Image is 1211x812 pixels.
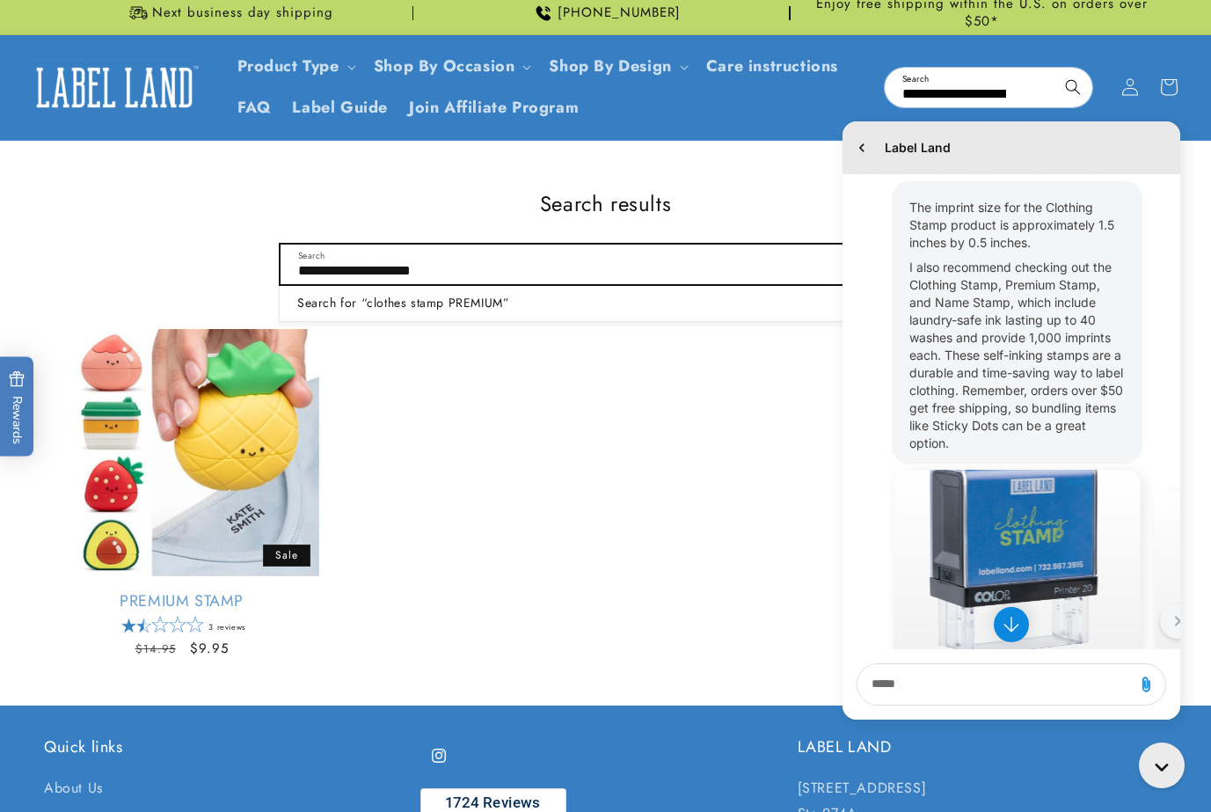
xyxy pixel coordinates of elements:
span: Next business day shipping [152,4,333,22]
iframe: Gorgias live chat messenger [1130,736,1193,794]
span: Join Affiliate Program [409,98,579,118]
a: Label Land [20,54,209,121]
h1: Search results [44,190,1167,217]
h2: LABEL LAND [798,737,1167,757]
a: Premium Stamp [44,591,319,611]
span: Rewards [9,370,26,443]
summary: Shop By Occasion [363,46,539,87]
button: next button [331,491,366,526]
a: Care instructions [696,46,849,87]
a: Label Guide [281,87,398,128]
a: Shop By Design [549,55,671,77]
span: Care instructions [706,56,838,77]
button: Jump to the latest message [164,494,200,530]
iframe: Sign Up via Text for Offers [14,671,223,724]
button: Add attachment [304,560,329,584]
a: FAQ [227,87,282,128]
img: Label Land [26,60,202,114]
span: Search for “clothes stamp PREMIUM” [297,295,509,312]
span: Shop By Occasion [374,56,515,77]
iframe: Gorgias live chat window [829,113,1193,733]
summary: Shop By Design [538,46,695,87]
span: FAQ [237,98,272,118]
span: Label Guide [292,98,388,118]
a: Join Affiliate Program [398,87,589,128]
a: Product Type [237,55,339,77]
textarea: live chat message input [35,552,297,592]
summary: Product Type [227,46,363,87]
span: [PHONE_NUMBER] [558,4,681,22]
h2: Quick links [44,737,413,757]
button: Search [1054,68,1092,106]
a: About Us [44,776,103,806]
button: Clear search term [1015,68,1054,106]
